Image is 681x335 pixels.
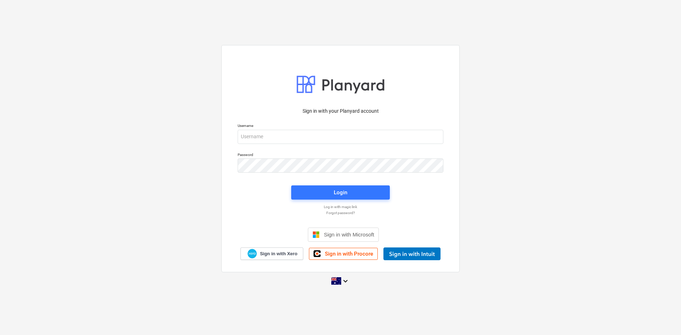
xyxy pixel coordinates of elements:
[291,185,390,200] button: Login
[260,251,297,257] span: Sign in with Xero
[238,152,443,158] p: Password
[309,248,378,260] a: Sign in with Procore
[238,107,443,115] p: Sign in with your Planyard account
[325,251,373,257] span: Sign in with Procore
[234,205,447,209] a: Log in with magic link
[324,231,374,238] span: Sign in with Microsoft
[248,249,257,258] img: Xero logo
[238,123,443,129] p: Username
[312,231,320,238] img: Microsoft logo
[341,277,350,285] i: keyboard_arrow_down
[240,247,304,260] a: Sign in with Xero
[334,188,347,197] div: Login
[238,130,443,144] input: Username
[234,211,447,215] a: Forgot password?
